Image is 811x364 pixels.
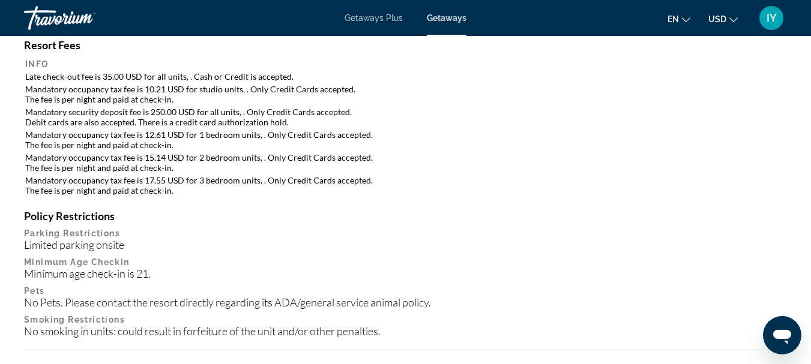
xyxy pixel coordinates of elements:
[24,209,787,222] h4: Policy Restrictions
[25,71,786,82] td: Late check-out fee is 35.00 USD for all units, . Cash or Credit is accepted.
[427,13,466,23] a: Getaways
[763,316,801,354] iframe: Button to launch messaging window
[25,152,786,173] td: Mandatory occupancy tax fee is 15.14 USD for 2 bedroom units, . Only Credit Cards accepted. The f...
[24,257,787,267] p: Minimum Age Checkin
[24,296,787,309] div: No Pets. Please contact the resort directly regarding its ADA/general service animal policy.
[25,129,786,151] td: Mandatory occupancy tax fee is 12.61 USD for 1 bedroom units, . Only Credit Cards accepted. The f...
[24,228,787,238] p: Parking Restrictions
[756,5,787,31] button: User Menu
[24,267,787,280] div: Minimum age check-in is 21.
[24,238,787,251] div: Limited parking onsite
[25,83,786,105] td: Mandatory occupancy tax fee is 10.21 USD for studio units, . Only Credit Cards accepted. The fee ...
[345,13,403,23] a: Getaways Plus
[708,10,738,28] button: Change currency
[24,38,787,52] h4: Resort Fees
[25,175,786,196] td: Mandatory occupancy tax fee is 17.55 USD for 3 bedroom units, . Only Credit Cards accepted. The f...
[24,324,787,338] div: No smoking in units: could result in forfeiture of the unit and/or other penalties.
[25,59,786,70] th: Info
[24,315,787,324] p: Smoking Restrictions
[24,2,144,34] a: Travorium
[668,10,690,28] button: Change language
[708,14,726,24] span: USD
[25,106,786,128] td: Mandatory security deposit fee is 250.00 USD for all units, . Only Credit Cards accepted. Debit c...
[668,14,679,24] span: en
[767,12,777,24] span: IY
[24,286,787,296] p: Pets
